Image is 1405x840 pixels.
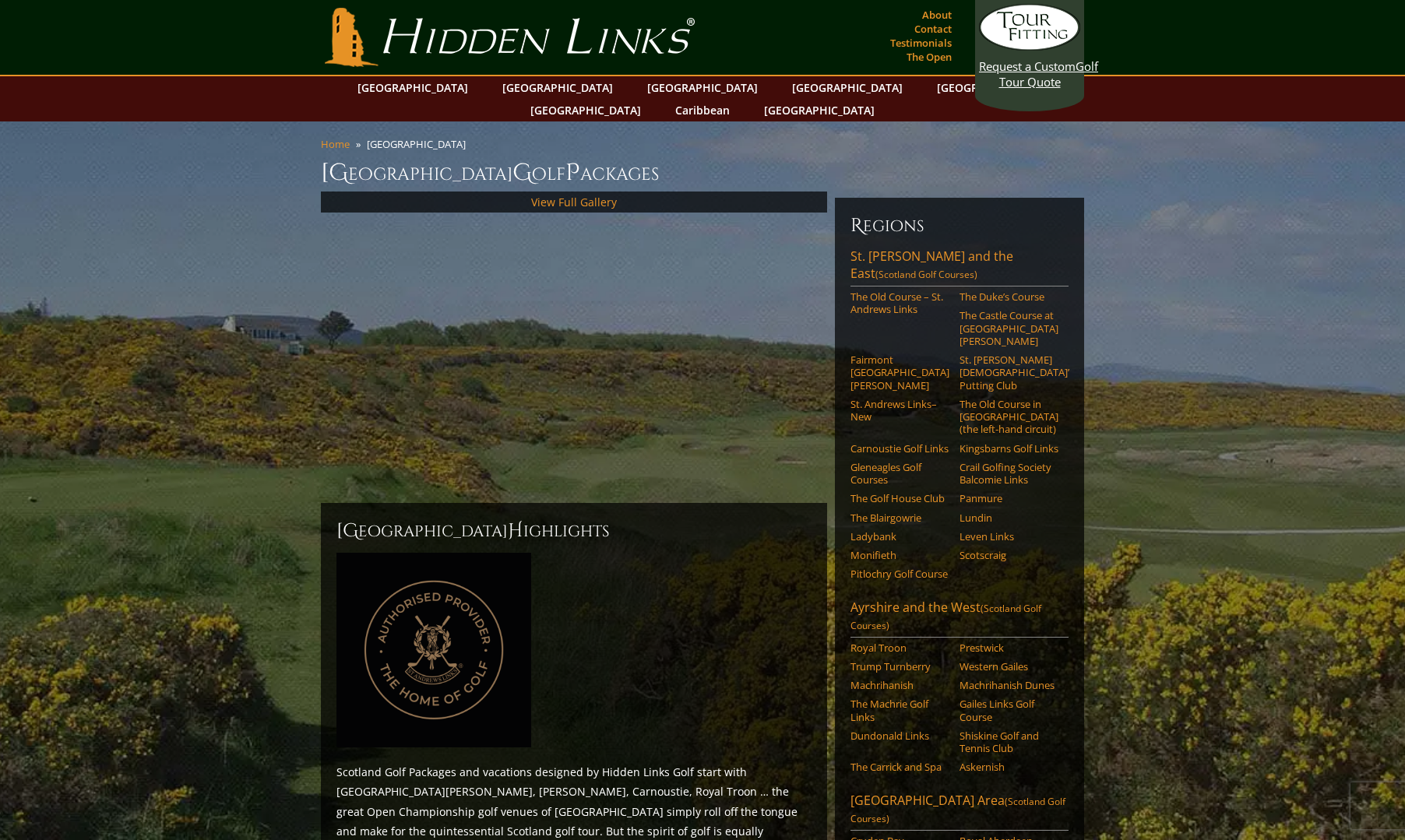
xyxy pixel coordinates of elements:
[850,792,1069,831] a: [GEOGRAPHIC_DATA] Area(Scotland Golf Courses)
[850,698,949,723] a: The Machrie Golf Links
[960,660,1058,673] a: Western Gailes
[850,530,949,543] a: Ladybank
[960,398,1058,436] a: The Old Course in [GEOGRAPHIC_DATA] (the left-hand circuit)
[512,157,532,188] span: G
[336,518,812,543] h2: [GEOGRAPHIC_DATA] ighlights
[850,213,1069,238] h6: Regions
[960,353,1058,392] a: St. [PERSON_NAME] [DEMOGRAPHIC_DATA]’ Putting Club
[321,157,1084,188] h1: [GEOGRAPHIC_DATA] olf ackages
[850,660,949,673] a: Trump Turnberry
[910,18,956,40] a: Contact
[495,76,621,99] a: [GEOGRAPHIC_DATA]
[960,461,1058,487] a: Crail Golfing Society Balcomie Links
[850,398,949,424] a: St. Andrews Links–New
[850,641,949,654] a: Royal Troon
[929,76,1055,99] a: [GEOGRAPHIC_DATA]
[886,32,956,54] a: Testimonials
[960,530,1058,543] a: Leven Links
[565,157,580,188] span: P
[850,602,1041,632] span: (Scotland Golf Courses)
[960,761,1058,773] a: Askernish
[960,290,1058,303] a: The Duke’s Course
[850,353,949,392] a: Fairmont [GEOGRAPHIC_DATA][PERSON_NAME]
[321,137,350,151] a: Home
[960,729,1058,755] a: Shiskine Golf and Tennis Club
[960,549,1058,561] a: Scotscraig
[960,511,1058,524] a: Lundin
[850,679,949,691] a: Machrihanish
[639,76,766,99] a: [GEOGRAPHIC_DATA]
[850,761,949,773] a: The Carrick and Spa
[850,549,949,561] a: Monifieth
[784,76,910,99] a: [GEOGRAPHIC_DATA]
[903,46,956,68] a: The Open
[979,58,1076,74] span: Request a Custom
[918,4,956,26] a: About
[960,309,1058,347] a: The Castle Course at [GEOGRAPHIC_DATA][PERSON_NAME]
[756,99,882,121] a: [GEOGRAPHIC_DATA]
[875,268,977,281] span: (Scotland Golf Courses)
[850,795,1065,825] span: (Scotland Golf Courses)
[960,641,1058,654] a: Prestwick
[960,679,1058,691] a: Machrihanish Dunes
[667,99,738,121] a: Caribbean
[350,76,476,99] a: [GEOGRAPHIC_DATA]
[531,195,617,209] a: View Full Gallery
[960,442,1058,455] a: Kingsbarns Golf Links
[523,99,649,121] a: [GEOGRAPHIC_DATA]
[850,599,1069,638] a: Ayrshire and the West(Scotland Golf Courses)
[850,511,949,524] a: The Blairgowrie
[960,492,1058,504] a: Panmure
[367,137,472,151] li: [GEOGRAPHIC_DATA]
[979,4,1080,90] a: Request a CustomGolf Tour Quote
[850,248,1069,286] a: St. [PERSON_NAME] and the East(Scotland Golf Courses)
[850,729,949,742] a: Dundonald Links
[850,492,949,504] a: The Golf House Club
[850,442,949,455] a: Carnoustie Golf Links
[508,518,523,543] span: H
[850,568,949,580] a: Pitlochry Golf Course
[960,698,1058,723] a: Gailes Links Golf Course
[850,290,949,316] a: The Old Course – St. Andrews Links
[850,461,949,487] a: Gleneagles Golf Courses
